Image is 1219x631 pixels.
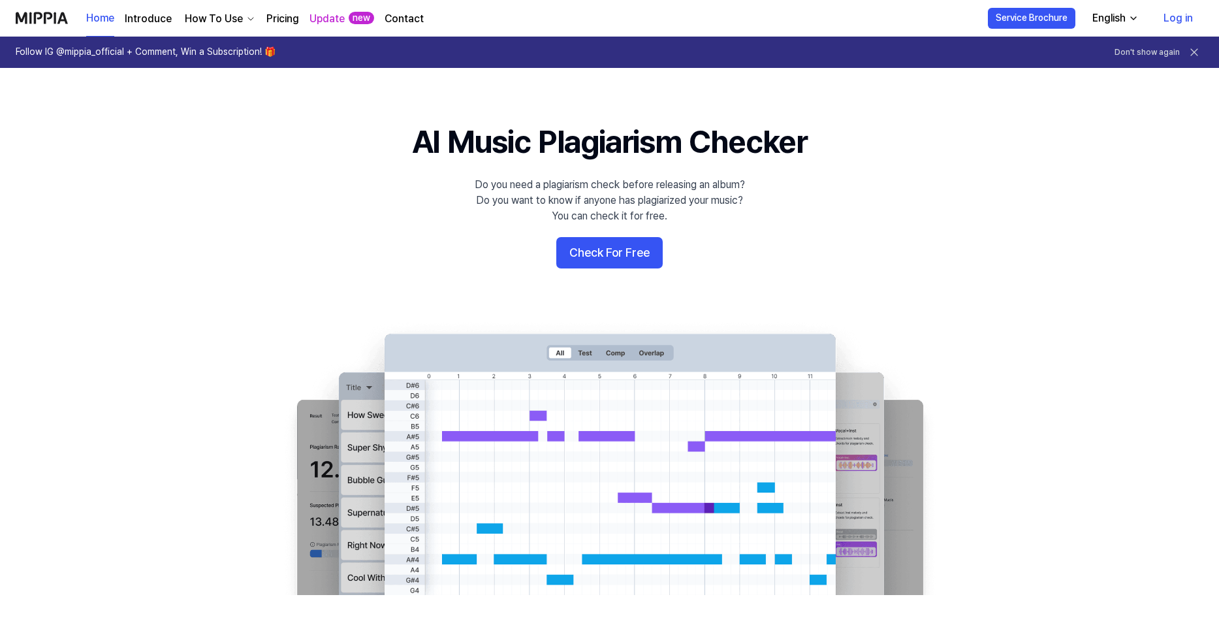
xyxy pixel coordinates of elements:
h1: Follow IG @mippia_official + Comment, Win a Subscription! 🎁 [16,46,276,59]
button: English [1082,5,1147,31]
h1: AI Music Plagiarism Checker [412,120,807,164]
div: English [1090,10,1128,26]
a: Introduce [125,11,172,27]
a: Contact [385,11,424,27]
div: new [349,12,374,25]
a: Home [86,1,114,37]
div: How To Use [182,11,245,27]
button: Check For Free [556,237,663,268]
a: Pricing [266,11,299,27]
div: Do you need a plagiarism check before releasing an album? Do you want to know if anyone has plagi... [475,177,745,224]
button: How To Use [182,11,256,27]
img: main Image [270,321,949,595]
a: Update [309,11,345,27]
button: Service Brochure [988,8,1075,29]
button: Don't show again [1115,47,1180,58]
